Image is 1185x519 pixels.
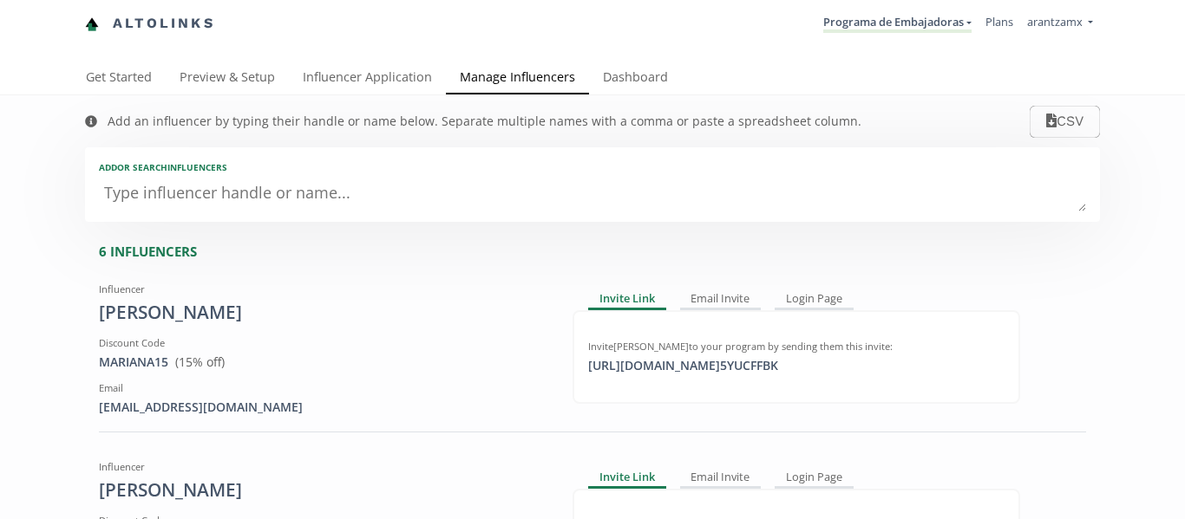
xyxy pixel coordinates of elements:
[578,357,789,374] div: [URL][DOMAIN_NAME] 5YUCFFBK
[588,467,666,488] div: Invite Link
[99,399,547,416] div: [EMAIL_ADDRESS][DOMAIN_NAME]
[823,14,972,33] a: Programa de Embajadoras
[99,282,547,296] div: Influencer
[588,289,666,310] div: Invite Link
[85,10,215,38] a: Altolinks
[166,62,289,96] a: Preview & Setup
[289,62,446,96] a: Influencer Application
[175,354,225,370] span: ( 15 % off)
[99,354,168,370] a: MARIANA15
[775,289,854,310] div: Login Page
[99,460,547,474] div: Influencer
[99,477,547,503] div: [PERSON_NAME]
[99,300,547,326] div: [PERSON_NAME]
[1027,14,1093,34] a: arantzamx
[446,62,589,96] a: Manage Influencers
[99,336,547,350] div: Discount Code
[680,289,762,310] div: Email Invite
[985,14,1013,29] a: Plans
[1027,14,1083,29] span: arantzamx
[588,340,1005,354] div: Invite [PERSON_NAME] to your program by sending them this invite:
[680,467,762,488] div: Email Invite
[85,17,99,31] img: favicon-32x32.png
[99,161,1086,173] div: Add or search INFLUENCERS
[99,243,1100,261] div: 6 INFLUENCERS
[589,62,682,96] a: Dashboard
[108,113,861,130] div: Add an influencer by typing their handle or name below. Separate multiple names with a comma or p...
[1030,106,1100,138] button: CSV
[72,62,166,96] a: Get Started
[775,467,854,488] div: Login Page
[99,381,547,395] div: Email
